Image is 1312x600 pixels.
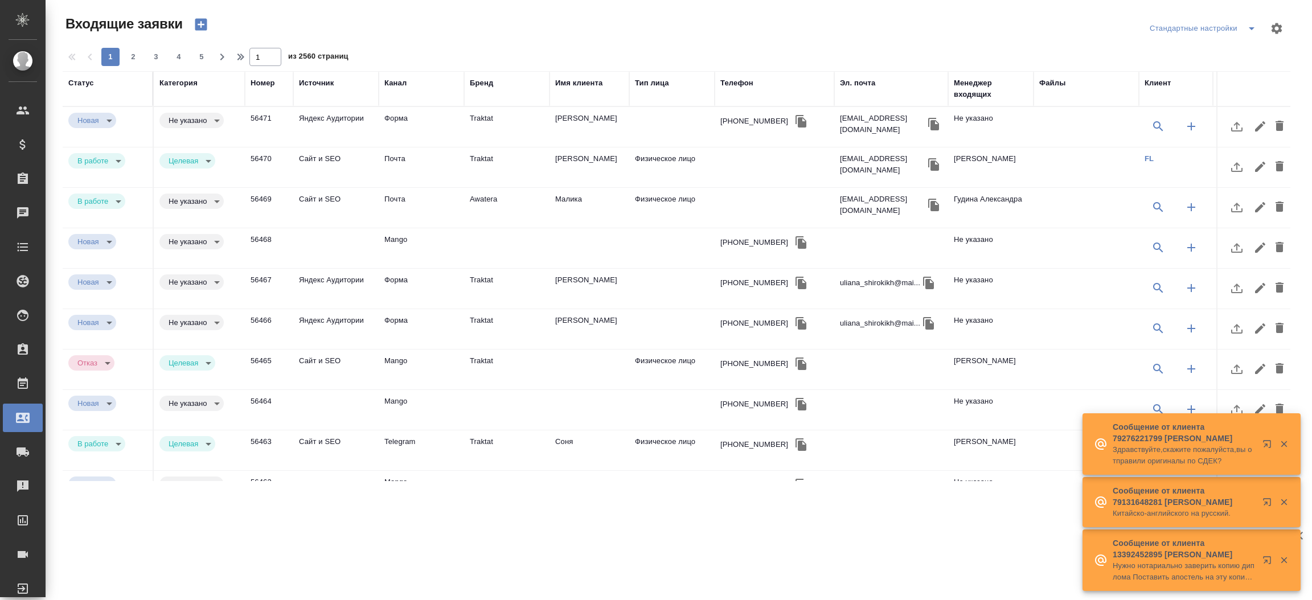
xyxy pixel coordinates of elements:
[68,476,116,492] div: Новая
[251,77,275,89] div: Номер
[629,350,715,389] td: Физическое лицо
[1223,113,1250,140] button: Загрузить файл
[635,77,669,89] div: Тип лица
[379,228,464,268] td: Mango
[165,237,210,246] button: Не указано
[299,77,334,89] div: Источник
[793,315,810,332] button: Скопировать
[550,147,629,187] td: [PERSON_NAME]
[1263,15,1290,42] span: Настроить таблицу
[1223,396,1250,423] button: Загрузить файл
[68,113,116,128] div: Новая
[159,274,224,290] div: Новая
[550,188,629,228] td: Малика
[74,479,102,489] button: Новая
[948,228,1034,268] td: Не указано
[720,398,788,410] div: [PHONE_NUMBER]
[1250,113,1270,140] button: Редактировать
[63,15,183,33] span: Входящие заявки
[165,479,210,489] button: Не указано
[68,355,114,371] div: Новая
[1250,194,1270,221] button: Редактировать
[840,113,925,135] p: [EMAIL_ADDRESS][DOMAIN_NAME]
[170,48,188,66] button: 4
[74,196,112,206] button: В работе
[1178,396,1205,423] button: Создать клиента
[925,156,942,173] button: Скопировать
[159,194,224,209] div: Новая
[1270,113,1289,140] button: Удалить
[245,471,293,511] td: 56462
[793,355,810,372] button: Скопировать
[245,228,293,268] td: 56468
[1145,234,1172,261] button: Выбрать клиента
[1272,439,1295,449] button: Закрыть
[793,113,810,130] button: Скопировать
[1270,153,1289,180] button: Удалить
[1113,421,1255,444] p: Сообщение от клиента 79276221799 [PERSON_NAME]
[245,350,293,389] td: 56465
[464,309,550,349] td: Traktat
[68,77,94,89] div: Статус
[925,116,942,133] button: Скопировать
[293,188,379,228] td: Сайт и SEO
[464,350,550,389] td: Traktat
[1250,396,1270,423] button: Редактировать
[165,318,210,327] button: Не указано
[720,277,788,289] div: [PHONE_NUMBER]
[550,430,629,470] td: Соня
[74,398,102,408] button: Новая
[464,269,550,309] td: Traktat
[68,274,116,290] div: Новая
[74,237,102,246] button: Новая
[68,396,116,411] div: Новая
[379,471,464,511] td: Mango
[159,396,224,411] div: Новая
[550,269,629,309] td: [PERSON_NAME]
[74,277,102,287] button: Новая
[720,237,788,248] div: [PHONE_NUMBER]
[293,430,379,470] td: Сайт и SEO
[1256,491,1283,518] button: Открыть в новой вкладке
[159,436,215,451] div: Новая
[720,116,788,127] div: [PHONE_NUMBER]
[147,48,165,66] button: 3
[1250,274,1270,302] button: Редактировать
[74,318,102,327] button: Новая
[159,113,224,128] div: Новая
[629,188,715,228] td: Физическое лицо
[74,358,101,368] button: Отказ
[1223,274,1250,302] button: Загрузить файл
[379,430,464,470] td: Telegram
[192,51,211,63] span: 5
[165,196,210,206] button: Не указано
[159,153,215,169] div: Новая
[1147,19,1263,38] div: split button
[293,350,379,389] td: Сайт и SEO
[793,274,810,291] button: Скопировать
[1178,234,1205,261] button: Создать клиента
[464,107,550,147] td: Traktat
[245,269,293,309] td: 56467
[720,479,788,491] div: [PHONE_NUMBER]
[1270,274,1289,302] button: Удалить
[555,77,602,89] div: Имя клиента
[159,476,224,492] div: Новая
[1270,355,1289,383] button: Удалить
[720,439,788,450] div: [PHONE_NUMBER]
[159,77,198,89] div: Категория
[245,430,293,470] td: 56463
[165,398,210,408] button: Не указано
[1145,315,1172,342] button: Выбрать клиента
[68,234,116,249] div: Новая
[1270,396,1289,423] button: Удалить
[74,439,112,449] button: В работе
[1178,274,1205,302] button: Создать клиента
[948,471,1034,511] td: Не указано
[74,116,102,125] button: Новая
[165,358,202,368] button: Целевая
[550,107,629,147] td: [PERSON_NAME]
[720,77,753,89] div: Телефон
[379,390,464,430] td: Mango
[165,156,202,166] button: Целевая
